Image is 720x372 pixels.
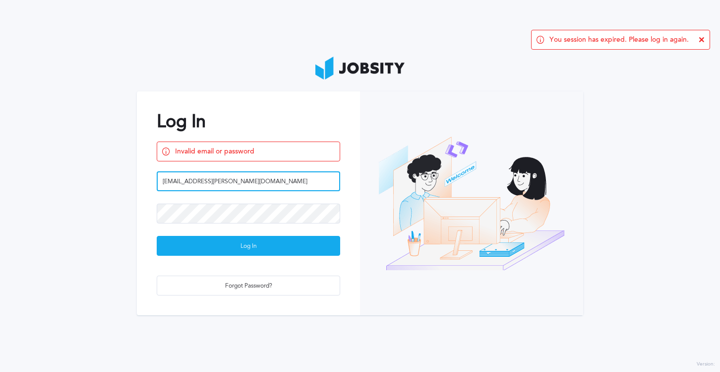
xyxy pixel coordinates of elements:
[175,148,335,155] span: Invalid email or password
[157,276,340,296] div: Forgot Password?
[157,236,340,256] div: Log In
[157,276,340,296] button: Forgot Password?
[697,362,715,368] label: Version:
[549,36,689,44] span: You session has expired. Please log in again.
[157,171,340,191] input: Email
[157,236,340,256] button: Log In
[157,111,340,132] h2: Log In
